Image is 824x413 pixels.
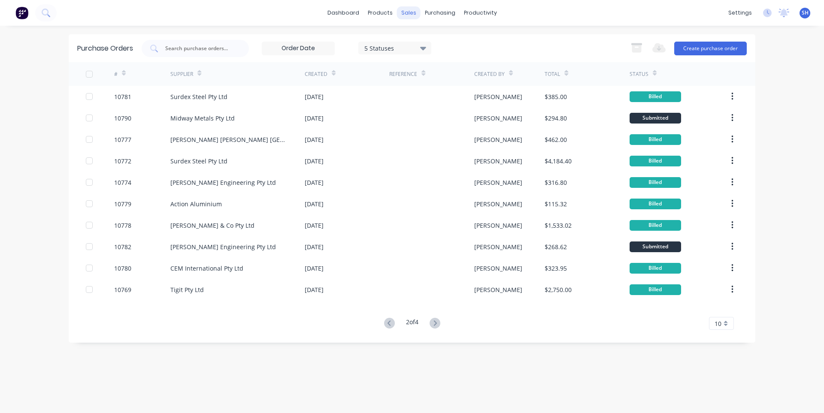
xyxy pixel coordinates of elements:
div: # [114,70,118,78]
div: Action Aluminium [170,199,222,208]
div: Total [545,70,560,78]
div: [PERSON_NAME] [474,135,522,144]
div: 10782 [114,242,131,251]
div: [DATE] [305,264,324,273]
div: 10781 [114,92,131,101]
div: Supplier [170,70,193,78]
div: Surdex Steel Pty Ltd [170,157,227,166]
div: 5 Statuses [364,43,426,52]
div: Submitted [630,241,681,252]
div: [PERSON_NAME] [474,264,522,273]
div: [DATE] [305,285,324,294]
div: [PERSON_NAME] [474,199,522,208]
div: [PERSON_NAME] [474,114,522,123]
div: Purchase Orders [77,43,133,54]
div: [DATE] [305,221,324,230]
div: [DATE] [305,199,324,208]
div: Reference [389,70,417,78]
div: [DATE] [305,242,324,251]
div: $4,184.40 [545,157,572,166]
div: [PERSON_NAME] [474,92,522,101]
div: $323.95 [545,264,567,273]
div: [DATE] [305,92,324,101]
div: Created [305,70,327,78]
div: Midway Metals Pty Ltd [170,114,235,123]
div: 10777 [114,135,131,144]
div: settings [724,6,756,19]
div: CEM International Pty Ltd [170,264,243,273]
div: Billed [630,220,681,231]
div: $316.80 [545,178,567,187]
input: Search purchase orders... [164,44,236,53]
div: Created By [474,70,505,78]
div: [DATE] [305,178,324,187]
div: 10778 [114,221,131,230]
div: Billed [630,134,681,145]
div: Billed [630,156,681,166]
div: products [364,6,397,19]
div: $294.80 [545,114,567,123]
div: Tigit Pty Ltd [170,285,204,294]
div: $268.62 [545,242,567,251]
div: 10769 [114,285,131,294]
div: [PERSON_NAME] Engineering Pty Ltd [170,242,276,251]
div: [PERSON_NAME] [474,178,522,187]
span: 10 [715,319,721,328]
div: 2 of 4 [406,317,418,330]
div: 10774 [114,178,131,187]
div: [PERSON_NAME] [474,157,522,166]
div: $462.00 [545,135,567,144]
button: Create purchase order [674,42,747,55]
div: [PERSON_NAME] [474,242,522,251]
div: Billed [630,91,681,102]
div: [DATE] [305,114,324,123]
div: sales [397,6,421,19]
div: Surdex Steel Pty Ltd [170,92,227,101]
div: [PERSON_NAME] [474,285,522,294]
div: Submitted [630,113,681,124]
span: SH [802,9,809,17]
div: Billed [630,263,681,274]
input: Order Date [262,42,334,55]
div: Status [630,70,648,78]
img: Factory [15,6,28,19]
div: [PERSON_NAME] & Co Pty Ltd [170,221,254,230]
div: $385.00 [545,92,567,101]
div: $115.32 [545,199,567,208]
div: 10779 [114,199,131,208]
div: 10790 [114,114,131,123]
a: dashboard [323,6,364,19]
div: Billed [630,199,681,209]
div: Billed [630,177,681,188]
div: $2,750.00 [545,285,572,294]
div: 10772 [114,157,131,166]
div: [DATE] [305,135,324,144]
div: Billed [630,284,681,295]
div: [PERSON_NAME] Engineering Pty Ltd [170,178,276,187]
div: [PERSON_NAME] [PERSON_NAME] [GEOGRAPHIC_DATA] [170,135,288,144]
div: $1,533.02 [545,221,572,230]
div: purchasing [421,6,460,19]
div: 10780 [114,264,131,273]
div: productivity [460,6,501,19]
div: [DATE] [305,157,324,166]
div: [PERSON_NAME] [474,221,522,230]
